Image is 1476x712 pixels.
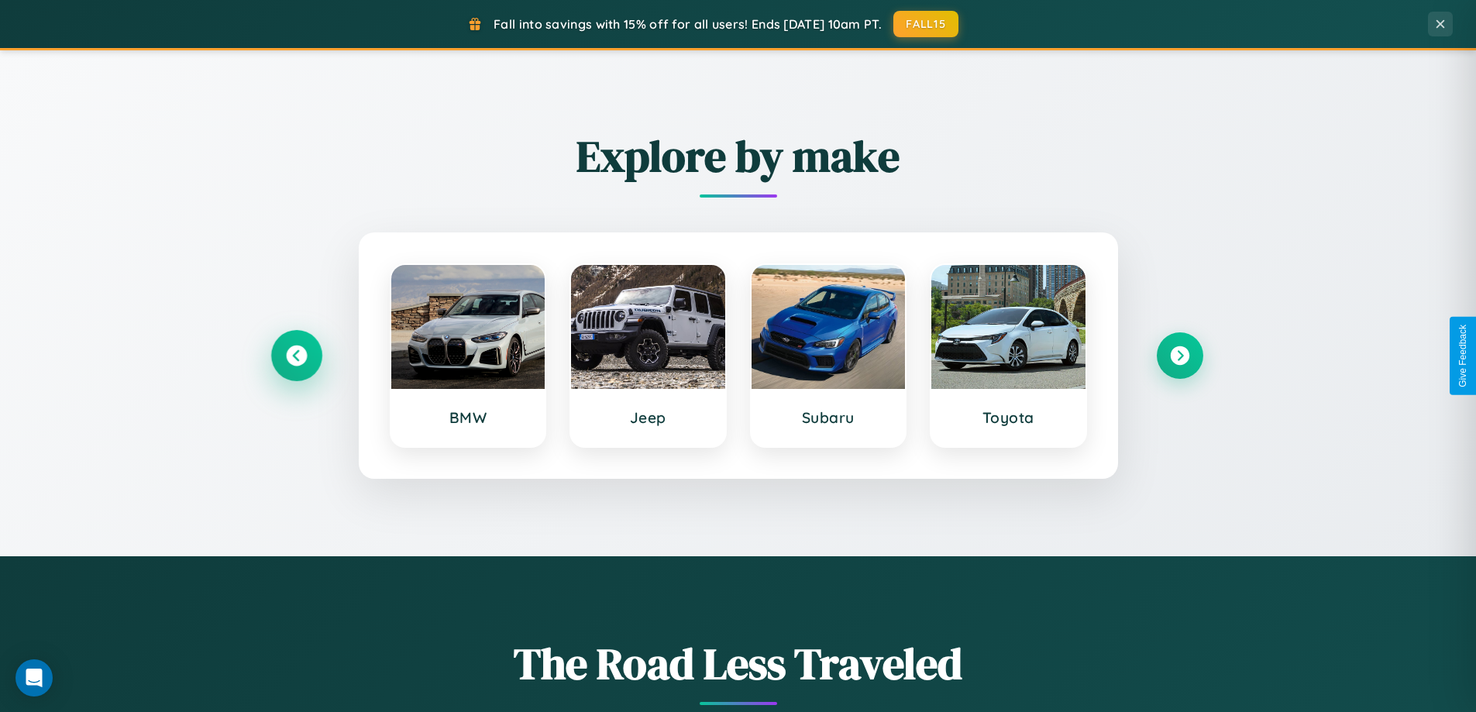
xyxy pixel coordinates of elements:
[15,659,53,697] div: Open Intercom Messenger
[1457,325,1468,387] div: Give Feedback
[494,16,882,32] span: Fall into savings with 15% off for all users! Ends [DATE] 10am PT.
[407,408,530,427] h3: BMW
[893,11,958,37] button: FALL15
[767,408,890,427] h3: Subaru
[587,408,710,427] h3: Jeep
[947,408,1070,427] h3: Toyota
[274,634,1203,693] h1: The Road Less Traveled
[274,126,1203,186] h2: Explore by make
